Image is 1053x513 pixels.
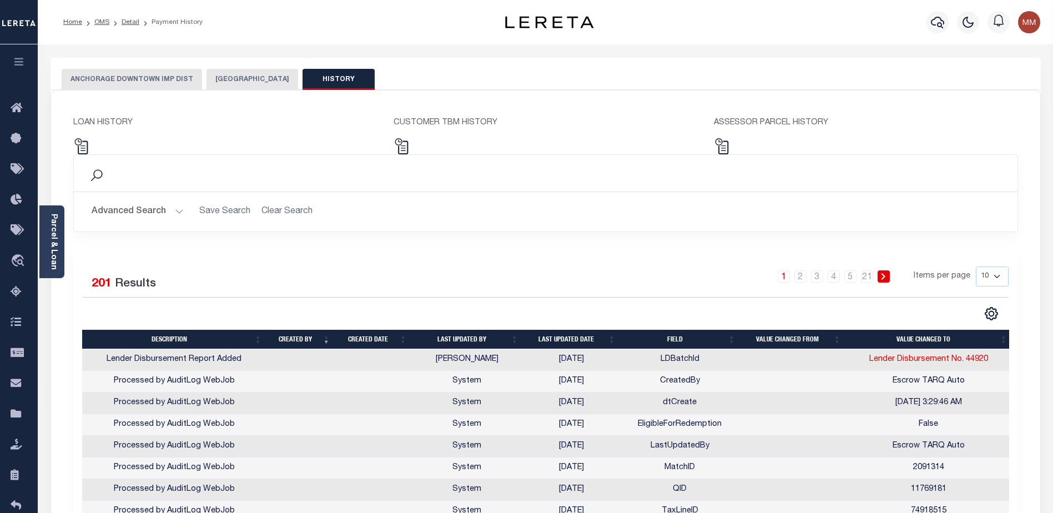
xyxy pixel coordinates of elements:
[82,479,266,501] td: Processed by AuditLog WebJob
[139,17,203,27] li: Payment History
[523,479,620,501] td: [DATE]
[811,270,823,283] a: 3
[914,270,970,283] span: Items per page
[82,457,266,479] td: Processed by AuditLog WebJob
[523,330,620,349] th: Last updated date: activate to sort column ascending
[523,349,620,371] td: [DATE]
[115,275,156,293] label: Results
[62,69,202,90] button: ANCHORAGE DOWNTOWN IMP DIST
[861,270,873,283] a: 21
[523,393,620,414] td: [DATE]
[794,270,807,283] a: 2
[523,414,620,436] td: [DATE]
[303,69,375,90] button: HISTORY
[845,393,1012,414] td: [DATE] 3:29:46 AM
[411,349,523,371] td: [PERSON_NAME]
[266,330,335,349] th: Created by: activate to sort column ascending
[778,270,790,283] a: 1
[844,270,856,283] a: 5
[82,414,266,436] td: Processed by AuditLog WebJob
[505,16,594,28] img: logo-dark.svg
[94,19,109,26] a: OMS
[620,479,740,501] td: QID
[82,393,266,414] td: Processed by AuditLog WebJob
[1018,11,1040,33] img: svg+xml;base64,PHN2ZyB4bWxucz0iaHR0cDovL3d3dy53My5vcmcvMjAwMC9zdmciIHBvaW50ZXItZXZlbnRzPSJub25lIi...
[73,117,377,129] p: LOAN HISTORY
[411,436,523,457] td: System
[411,371,523,393] td: System
[49,214,57,270] a: Parcel & Loan
[411,330,523,349] th: Last updated by: activate to sort column ascending
[82,436,266,457] td: Processed by AuditLog WebJob
[394,117,697,129] p: CUSTOMER TBM HISTORY
[82,330,266,349] th: Description: activate to sort column ascending
[411,414,523,436] td: System
[92,201,184,223] button: Advanced Search
[82,349,266,371] td: Lender Disbursement Report Added
[122,19,139,26] a: Detail
[335,330,411,349] th: Created date: activate to sort column ascending
[523,457,620,479] td: [DATE]
[740,330,845,349] th: Value changed from: activate to sort column ascending
[411,457,523,479] td: System
[620,393,740,414] td: dtCreate
[828,270,840,283] a: 4
[869,355,988,363] a: Lender Disbursement No. 44920
[845,371,1012,393] td: Escrow TARQ Auto
[620,371,740,393] td: CreatedBy
[11,254,28,269] i: travel_explore
[411,393,523,414] td: System
[620,349,740,371] td: LDBatchId
[206,69,298,90] button: [GEOGRAPHIC_DATA]
[523,371,620,393] td: [DATE]
[63,19,82,26] a: Home
[92,278,112,290] span: 201
[714,117,1017,129] p: ASSESSOR PARCEL HISTORY
[620,457,740,479] td: MatchID
[620,414,740,436] td: EligibleForRedemption
[411,479,523,501] td: System
[620,330,740,349] th: Field: activate to sort column ascending
[845,457,1012,479] td: 2091314
[845,436,1012,457] td: Escrow TARQ Auto
[845,414,1012,436] td: False
[620,436,740,457] td: LastUpdatedBy
[523,436,620,457] td: [DATE]
[82,371,266,393] td: Processed by AuditLog WebJob
[845,330,1012,349] th: Value changed to: activate to sort column ascending
[845,479,1012,501] td: 11769181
